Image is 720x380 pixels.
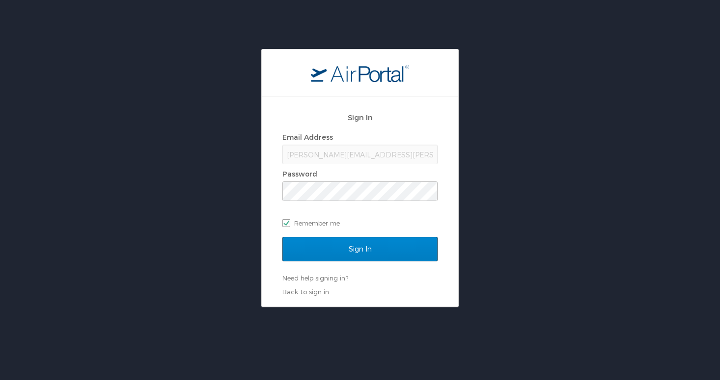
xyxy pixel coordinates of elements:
label: Email Address [282,133,333,141]
a: Back to sign in [282,288,329,296]
img: logo [311,64,409,82]
input: Sign In [282,237,438,261]
label: Remember me [282,216,438,230]
label: Password [282,170,317,178]
h2: Sign In [282,112,438,123]
a: Need help signing in? [282,274,348,282]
